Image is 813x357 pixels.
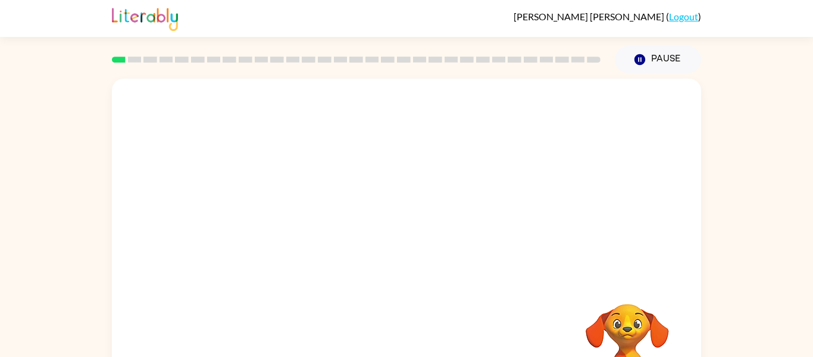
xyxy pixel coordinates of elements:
[112,5,178,31] img: Literably
[669,11,698,22] a: Logout
[514,11,666,22] span: [PERSON_NAME] [PERSON_NAME]
[514,11,701,22] div: ( )
[615,46,701,73] button: Pause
